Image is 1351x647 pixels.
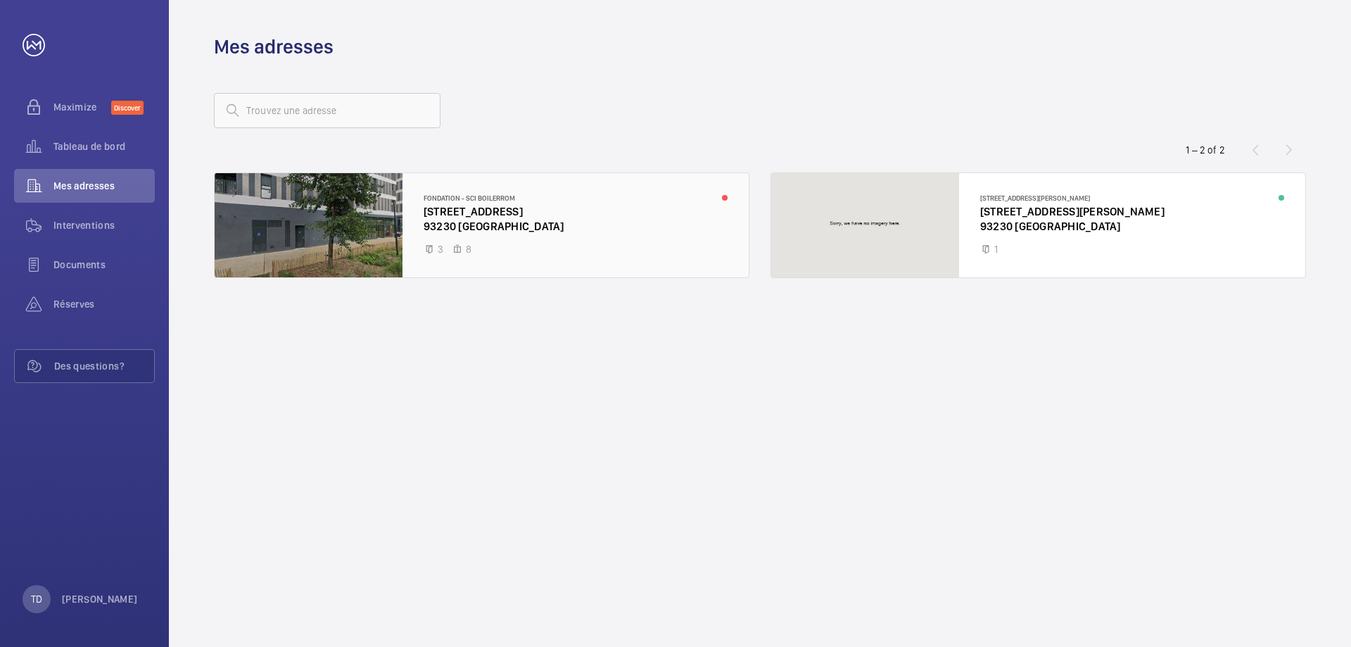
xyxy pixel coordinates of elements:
h1: Mes adresses [214,34,334,60]
span: Tableau de bord [53,139,155,153]
input: Trouvez une adresse [214,93,440,128]
span: Des questions? [54,359,154,373]
span: Mes adresses [53,179,155,193]
span: Maximize [53,100,111,114]
span: Documents [53,258,155,272]
div: 1 – 2 of 2 [1186,143,1225,157]
span: Interventions [53,218,155,232]
p: TD [31,592,42,606]
p: [PERSON_NAME] [62,592,138,606]
span: Discover [111,101,144,115]
span: Réserves [53,297,155,311]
